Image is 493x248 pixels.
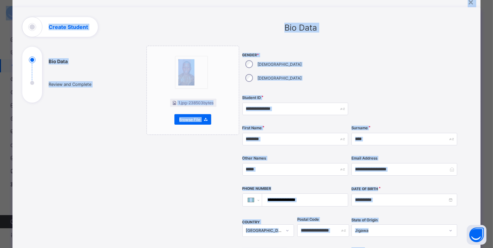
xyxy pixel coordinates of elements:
li: 1.jpg - 238503 bytes [170,99,216,107]
span: Browse File [179,117,201,122]
label: Phone Number [242,186,271,191]
label: Other Names [242,156,266,161]
span: State of Origin [351,218,378,222]
span: Bio Data [284,23,317,33]
label: Email Address [351,156,377,161]
span: COUNTRY [242,220,260,224]
div: [GEOGRAPHIC_DATA] [246,228,282,233]
span: Gender [242,53,348,57]
label: Postal Code [297,217,319,222]
img: bannerImage [178,59,194,86]
button: Open asap [467,225,486,245]
label: First Name [242,126,262,130]
label: [DEMOGRAPHIC_DATA] [258,76,302,81]
div: Jigawa [355,228,445,233]
label: Student ID [242,95,261,100]
div: bannerImage 1.jpg-238503bytes Browse File [146,46,239,135]
label: Date of Birth [351,187,378,191]
label: [DEMOGRAPHIC_DATA] [258,62,302,67]
h1: Create Student [49,24,88,30]
label: Surname [351,126,368,130]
